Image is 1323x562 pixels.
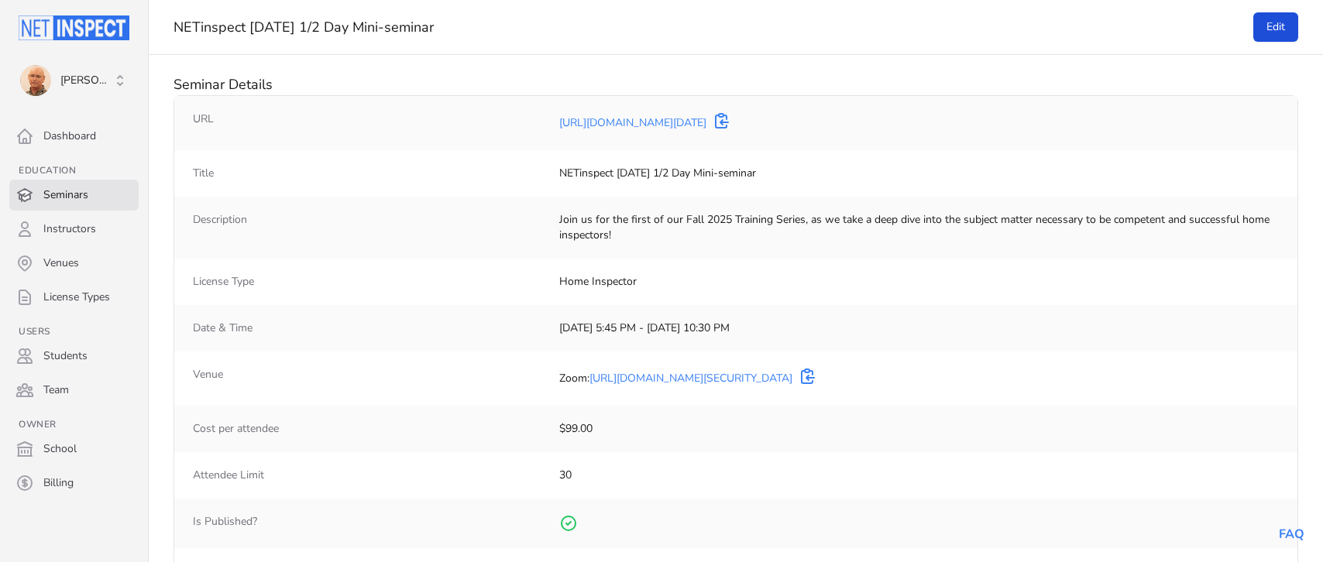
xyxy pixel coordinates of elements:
dd: $99.00 [559,421,1279,437]
dt: Title [193,166,547,181]
a: Venues [9,248,139,279]
div: Seminar Details [174,74,1298,95]
a: Seminars [9,180,139,211]
dt: Venue [193,367,547,390]
a: FAQ [1279,526,1304,543]
a: School [9,433,139,464]
dt: Is Published? [193,514,547,533]
dt: Description [193,212,547,243]
a: Edit [1253,12,1298,42]
dt: License Type [193,274,547,290]
button: Tom Sherman [PERSON_NAME] [9,59,139,102]
a: [URL][DOMAIN_NAME][DATE] [559,115,706,130]
dd: NETinspect [DATE] 1/2 Day Mini-seminar [559,166,1279,181]
a: [URL][DOMAIN_NAME][SECURITY_DATA] [589,371,792,386]
a: Billing [9,468,139,499]
h1: NETinspect [DATE] 1/2 Day Mini-seminar [174,18,1232,36]
div: Zoom: [559,371,792,386]
dd: Join us for the first of our Fall 2025 Training Series, as we take a deep dive into the subject m... [559,212,1279,243]
dt: Attendee Limit [193,468,547,483]
h3: Users [9,325,139,338]
img: Netinspect [19,15,129,40]
dt: Date & Time [193,320,547,336]
a: Dashboard [9,121,139,152]
a: Students [9,341,139,372]
h3: Owner [9,418,139,430]
a: License Types [9,282,139,313]
a: Team [9,375,139,406]
dd: [DATE] 5:45 PM - [DATE] 10:30 PM [559,320,1279,336]
img: Tom Sherman [20,65,51,96]
dd: Home Inspector [559,274,1279,290]
span: [PERSON_NAME] [60,73,112,88]
a: Instructors [9,214,139,245]
dt: URL [193,111,547,135]
h3: Education [9,164,139,176]
dt: Cost per attendee [193,421,547,437]
dd: 30 [559,468,1279,483]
